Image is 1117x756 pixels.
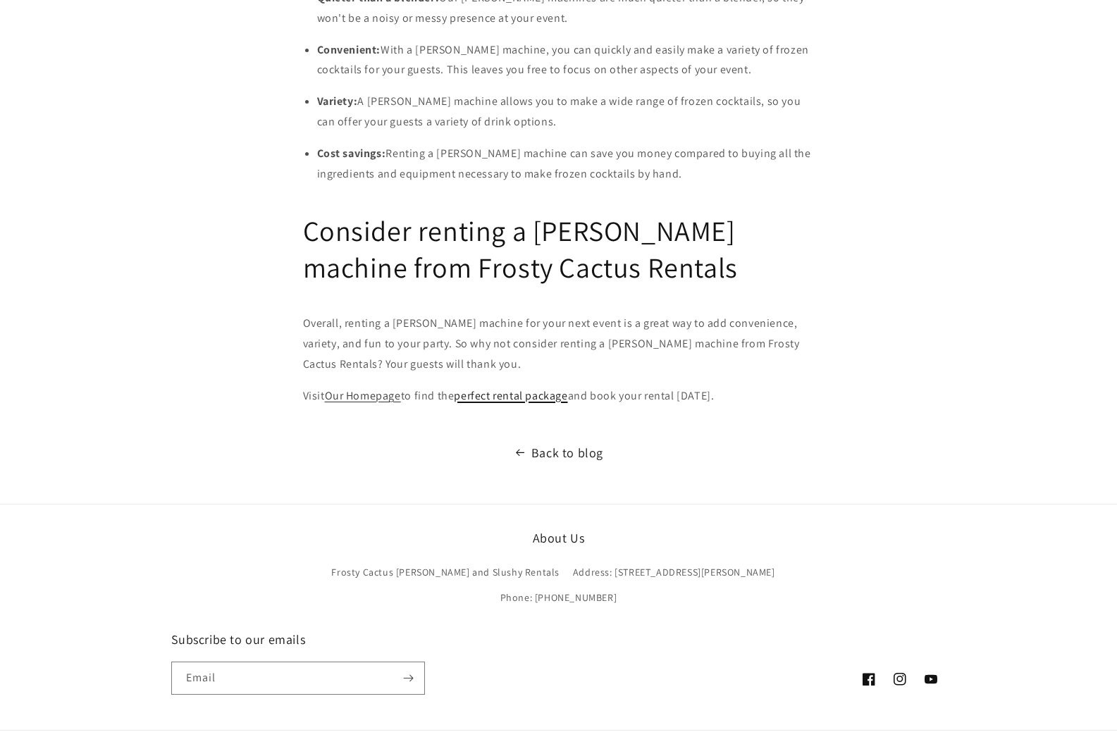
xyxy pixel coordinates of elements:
p: Renting a [PERSON_NAME] machine can save you money compared to buying all the ingredients and equ... [317,144,815,185]
strong: Convenient: [317,42,381,57]
p: A [PERSON_NAME] machine allows you to make a wide range of frozen cocktails, so you can offer you... [317,92,815,132]
p: Visit to find the and book your rental [DATE]. [303,386,815,407]
a: Phone: [PHONE_NUMBER] [500,585,617,610]
strong: Variety: [317,94,358,109]
p: Overall, renting a [PERSON_NAME] machine for your next event is a great way to add convenience, v... [303,314,815,374]
a: Our Homepage [325,388,401,403]
h1: Consider renting a [PERSON_NAME] machine from Frosty Cactus Rentals [303,212,815,285]
strong: Cost savings: [317,146,386,161]
a: perfect rental package [454,388,567,403]
a: Address: [STREET_ADDRESS][PERSON_NAME] [573,560,775,585]
a: Frosty Cactus [PERSON_NAME] and Slushy Rentals [331,564,560,585]
button: Subscribe [393,662,424,695]
h2: About Us [291,530,827,546]
p: With a [PERSON_NAME] machine, you can quickly and easily make a variety of frozen cocktails for y... [317,40,815,81]
h2: Subscribe to our emails [171,631,559,647]
input: Email [172,662,424,694]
